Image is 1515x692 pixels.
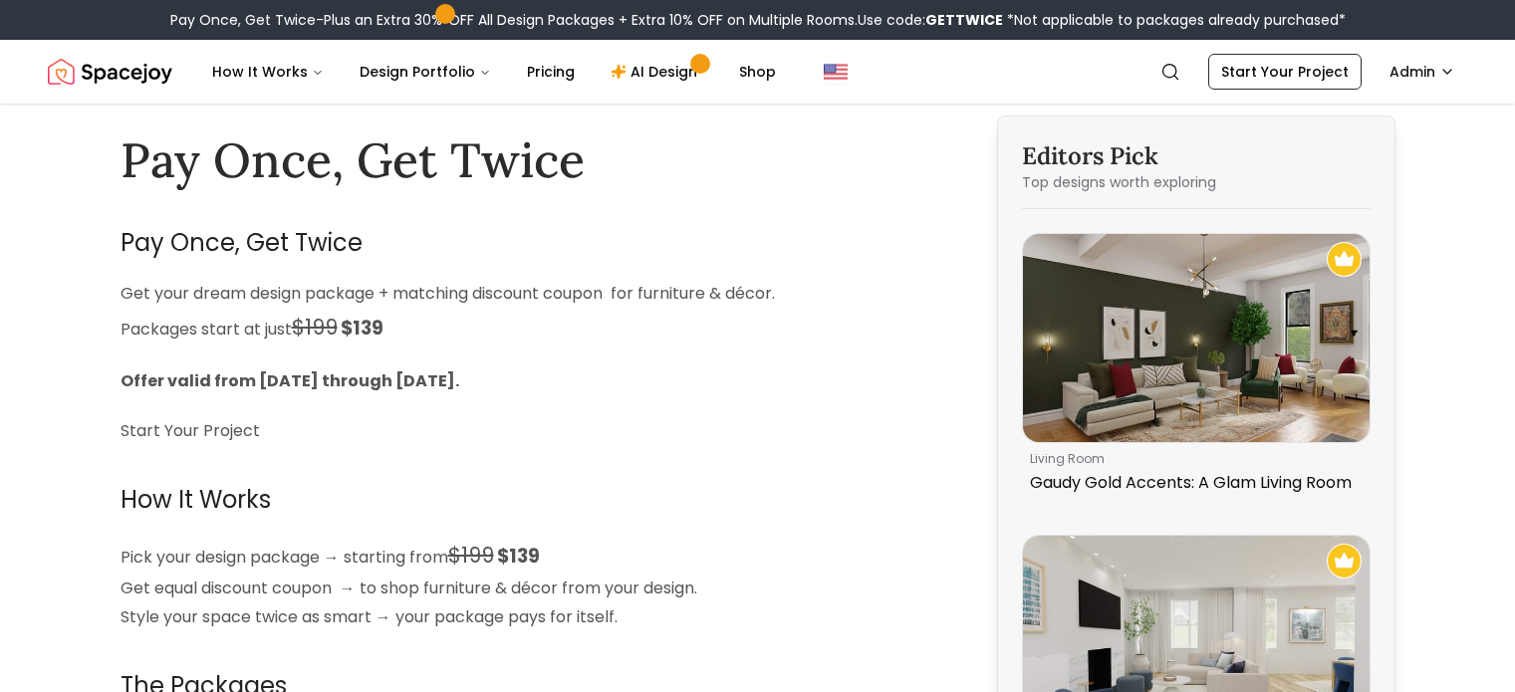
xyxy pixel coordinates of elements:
[1023,234,1370,442] img: Gaudy Gold Accents: A Glam Living Room
[448,541,494,570] span: $199
[121,369,459,392] strong: Offer valid from [DATE] through [DATE].
[121,537,945,632] p: Pick your design package → starting from Get equal discount coupon → to shop furniture & décor fr...
[344,52,507,92] button: Design Portfolio
[1022,140,1371,172] h3: Editors Pick
[170,10,1346,30] div: Pay Once, Get Twice-Plus an Extra 30% OFF All Design Packages + Extra 10% OFF on Multiple Rooms.
[824,60,848,84] img: United States
[1327,544,1362,578] img: Recommended Spacejoy Design - Living Room Mid-Century Elegance with Neutral Charm
[341,315,383,342] span: $139
[723,52,792,92] a: Shop
[121,417,945,446] p: Start Your Project
[1327,242,1362,277] img: Recommended Spacejoy Design - Gaudy Gold Accents: A Glam Living Room
[121,478,945,521] h2: How It Works
[511,52,591,92] a: Pricing
[292,313,338,342] span: $199
[1208,54,1362,90] a: Start Your Project
[1022,172,1371,192] p: Top designs worth exploring
[196,52,792,92] nav: Main
[48,52,172,92] a: Spacejoy
[497,543,540,570] span: $139
[595,52,719,92] a: AI Design
[121,131,945,189] h1: Pay Once, Get Twice
[48,40,1467,104] nav: Global
[196,52,340,92] button: How It Works
[925,10,1003,30] b: GETTWICE
[858,10,1003,30] span: Use code:
[48,52,172,92] img: Spacejoy Logo
[1030,471,1355,495] p: Gaudy Gold Accents: A Glam Living Room
[121,221,945,264] h2: Pay Once, Get Twice
[1030,451,1355,467] p: living room
[121,280,945,346] p: Get your dream design package + matching discount coupon for furniture & décor. Packages start at...
[1378,54,1467,90] button: Admin
[1003,10,1346,30] span: *Not applicable to packages already purchased*
[1022,233,1371,503] a: Gaudy Gold Accents: A Glam Living Room Recommended Spacejoy Design - Gaudy Gold Accents: A Glam L...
